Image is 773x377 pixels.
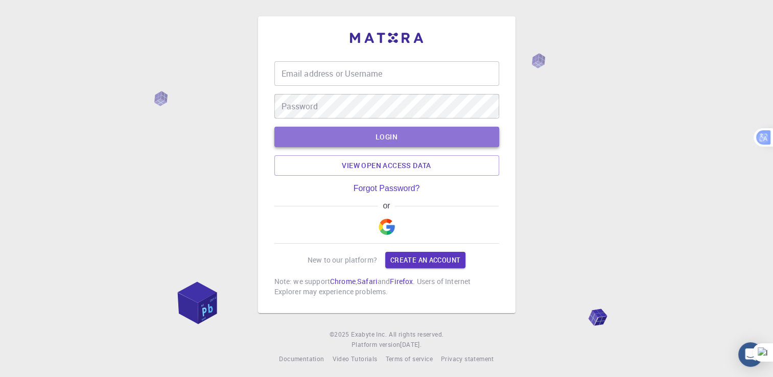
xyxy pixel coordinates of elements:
[330,276,356,286] a: Chrome
[332,354,377,364] a: Video Tutorials
[330,329,351,340] span: © 2025
[332,355,377,363] span: Video Tutorials
[274,276,499,297] p: Note: we support , and . Users of Internet Explorer may experience problems.
[352,340,400,350] span: Platform version
[279,354,324,364] a: Documentation
[385,355,432,363] span: Terms of service
[308,255,377,265] p: New to our platform?
[385,252,465,268] a: Create an account
[357,276,378,286] a: Safari
[400,340,421,348] span: [DATE] .
[274,127,499,147] button: LOGIN
[441,355,494,363] span: Privacy statement
[379,219,395,235] img: Google
[389,329,443,340] span: All rights reserved.
[354,184,420,193] a: Forgot Password?
[738,342,763,367] div: Open Intercom Messenger
[390,276,413,286] a: Firefox
[351,330,387,338] span: Exabyte Inc.
[400,340,421,350] a: [DATE].
[385,354,432,364] a: Terms of service
[274,155,499,176] a: View open access data
[279,355,324,363] span: Documentation
[378,201,395,210] span: or
[351,329,387,340] a: Exabyte Inc.
[441,354,494,364] a: Privacy statement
